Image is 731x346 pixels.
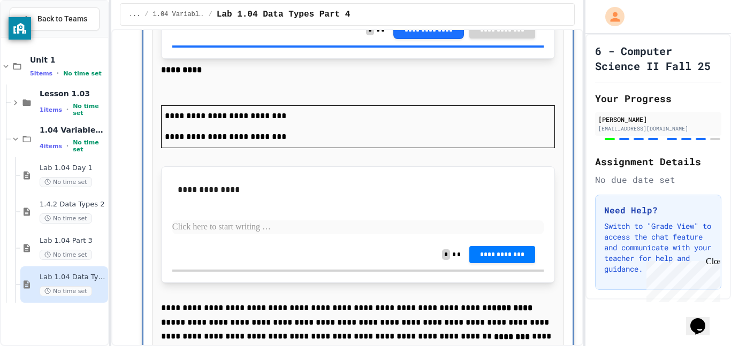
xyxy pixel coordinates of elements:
[594,4,627,29] div: My Account
[30,70,52,77] span: 5 items
[40,286,92,296] span: No time set
[63,70,102,77] span: No time set
[209,10,212,19] span: /
[604,221,712,274] p: Switch to "Grade View" to access the chat feature and communicate with your teacher for help and ...
[40,177,92,187] span: No time set
[40,250,92,260] span: No time set
[598,114,718,124] div: [PERSON_NAME]
[40,213,92,224] span: No time set
[66,142,68,150] span: •
[40,89,106,98] span: Lesson 1.03
[57,69,59,78] span: •
[595,91,721,106] h2: Your Progress
[40,164,106,173] span: Lab 1.04 Day 1
[40,125,106,135] span: 1.04 Variables and User Input
[217,8,351,21] span: Lab 1.04 Data Types Part 4
[40,236,106,245] span: Lab 1.04 Part 3
[73,103,106,117] span: No time set
[9,17,31,40] button: privacy banner
[598,125,718,133] div: [EMAIL_ADDRESS][DOMAIN_NAME]
[40,273,106,282] span: Lab 1.04 Data Types Part 4
[30,55,106,65] span: Unit 1
[73,139,106,153] span: No time set
[66,105,68,114] span: •
[686,303,720,335] iframe: chat widget
[40,106,62,113] span: 1 items
[595,154,721,169] h2: Assignment Details
[129,10,141,19] span: ...
[595,173,721,186] div: No due date set
[153,10,204,19] span: 1.04 Variables and User Input
[40,200,106,209] span: 1.4.2 Data Types 2
[40,143,62,150] span: 4 items
[10,7,100,30] button: Back to Teams
[4,4,74,68] div: Chat with us now!Close
[642,257,720,302] iframe: chat widget
[144,10,148,19] span: /
[595,43,721,73] h1: 6 - Computer Science II Fall 25
[604,204,712,217] h3: Need Help?
[37,13,87,25] span: Back to Teams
